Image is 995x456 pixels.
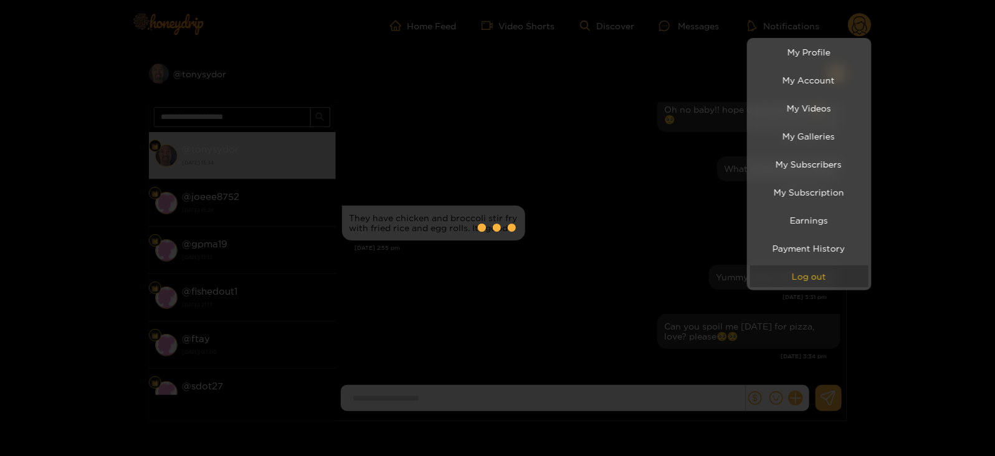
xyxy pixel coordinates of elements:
[750,153,869,175] a: My Subscribers
[750,265,869,287] button: Log out
[750,41,869,63] a: My Profile
[750,69,869,91] a: My Account
[750,209,869,231] a: Earnings
[750,237,869,259] a: Payment History
[750,125,869,147] a: My Galleries
[750,97,869,119] a: My Videos
[750,181,869,203] a: My Subscription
